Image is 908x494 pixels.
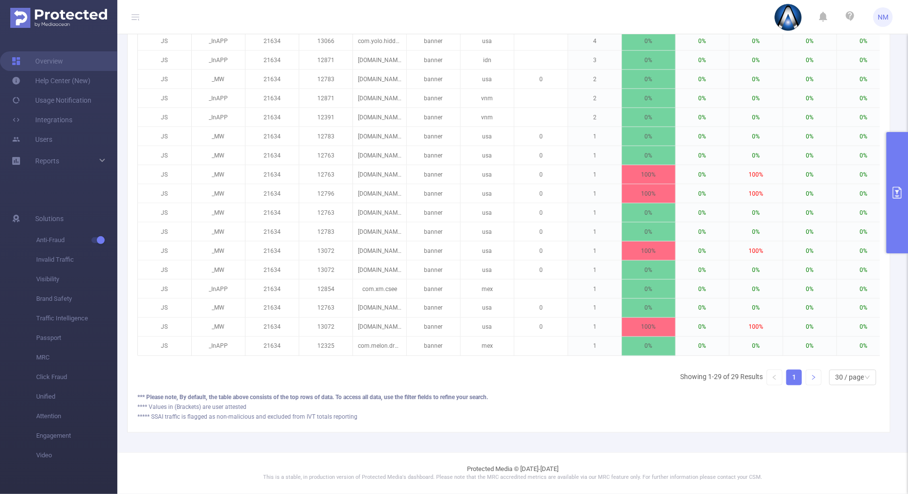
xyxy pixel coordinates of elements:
[622,146,675,165] p: 0%
[36,406,117,426] span: Attention
[192,280,245,298] p: _InAPP
[36,387,117,406] span: Unified
[461,223,514,241] p: usa
[299,242,353,260] p: 13072
[35,151,59,171] a: Reports
[568,203,621,222] p: 1
[192,242,245,260] p: _MW
[837,165,890,184] p: 0%
[837,318,890,337] p: 0%
[137,393,880,402] div: *** Please note, By default, the table above consists of the top rows of data. To access all data...
[676,51,729,69] p: 0%
[676,146,729,165] p: 0%
[837,127,890,146] p: 0%
[837,242,890,260] p: 0%
[730,89,783,108] p: 0%
[461,146,514,165] p: usa
[12,110,72,130] a: Integrations
[864,375,870,382] i: icon: down
[36,367,117,387] span: Click Fraud
[835,370,864,385] div: 30 / page
[407,108,460,127] p: banner
[622,203,675,222] p: 0%
[730,337,783,356] p: 0%
[783,51,837,69] p: 0%
[461,51,514,69] p: idn
[514,165,568,184] p: 0
[407,32,460,50] p: banner
[783,70,837,89] p: 0%
[353,261,406,279] p: [DOMAIN_NAME]
[514,318,568,337] p: 0
[676,89,729,108] p: 0%
[568,184,621,203] p: 1
[730,70,783,89] p: 0%
[730,184,783,203] p: 100%
[514,261,568,279] p: 0
[514,242,568,260] p: 0
[12,90,91,110] a: Usage Notification
[407,70,460,89] p: banner
[353,318,406,337] p: [DOMAIN_NAME]
[730,165,783,184] p: 100%
[192,299,245,317] p: _MW
[36,269,117,289] span: Visibility
[138,32,191,50] p: JS
[138,165,191,184] p: JS
[138,146,191,165] p: JS
[837,89,890,108] p: 0%
[514,223,568,241] p: 0
[767,370,782,385] li: Previous Page
[676,280,729,298] p: 0%
[353,184,406,203] p: [DOMAIN_NAME]
[353,89,406,108] p: [DOMAIN_NAME]
[461,261,514,279] p: usa
[783,203,837,222] p: 0%
[138,280,191,298] p: JS
[461,337,514,356] p: mex
[192,108,245,127] p: _InAPP
[192,337,245,356] p: _InAPP
[783,146,837,165] p: 0%
[299,184,353,203] p: 12796
[353,146,406,165] p: [DOMAIN_NAME]
[36,348,117,367] span: MRC
[245,146,299,165] p: 21634
[245,337,299,356] p: 21634
[407,165,460,184] p: banner
[192,146,245,165] p: _MW
[407,280,460,298] p: banner
[36,309,117,328] span: Traffic Intelligence
[407,51,460,69] p: banner
[622,51,675,69] p: 0%
[837,280,890,298] p: 0%
[245,165,299,184] p: 21634
[138,223,191,241] p: JS
[676,184,729,203] p: 0%
[514,184,568,203] p: 0
[622,184,675,203] p: 100%
[138,261,191,279] p: JS
[299,51,353,69] p: 12871
[407,127,460,146] p: banner
[837,337,890,356] p: 0%
[407,337,460,356] p: banner
[622,299,675,317] p: 0%
[676,299,729,317] p: 0%
[138,89,191,108] p: JS
[36,328,117,348] span: Passport
[786,370,802,385] li: 1
[138,184,191,203] p: JS
[568,242,621,260] p: 1
[878,7,888,27] span: NM
[353,70,406,89] p: [DOMAIN_NAME]
[568,337,621,356] p: 1
[299,32,353,50] p: 13066
[245,89,299,108] p: 21634
[622,108,675,127] p: 0%
[730,51,783,69] p: 0%
[461,203,514,222] p: usa
[783,32,837,50] p: 0%
[299,89,353,108] p: 12871
[514,127,568,146] p: 0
